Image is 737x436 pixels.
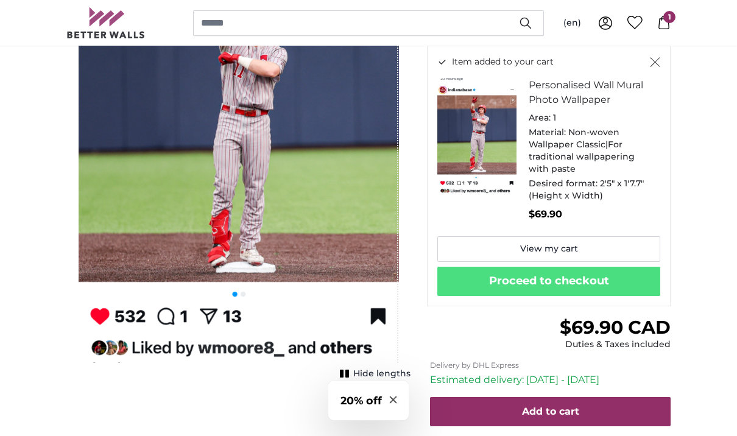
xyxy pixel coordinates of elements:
[560,339,671,351] div: Duties & Taxes included
[430,398,671,427] button: Add to cart
[650,56,660,68] button: Close
[529,178,598,189] span: Desired format:
[336,366,411,383] button: Hide lengths
[529,78,651,107] h3: Personalised Wall Mural Photo Wallpaper
[430,373,671,388] p: Estimated delivery: [DATE] - [DATE]
[553,112,556,123] span: 1
[437,236,660,262] a: View my cart
[529,207,651,222] p: $69.90
[529,112,551,123] span: Area:
[529,127,566,138] span: Material:
[66,7,146,38] img: Betterwalls
[663,11,675,23] span: 1
[452,56,554,68] span: Item added to your cart
[427,46,671,306] div: Item added to your cart
[430,361,671,371] p: Delivery by DHL Express
[437,78,517,194] img: personalised-photo
[522,406,579,418] span: Add to cart
[560,317,671,339] span: $69.90 CAD
[554,12,591,34] button: (en)
[437,267,660,296] button: Proceed to checkout
[529,127,635,174] span: Non-woven Wallpaper Classic|For traditional wallpapering with paste
[529,178,644,201] span: 2'5" x 1'7.7" (Height x Width)
[353,368,411,381] span: Hide lengths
